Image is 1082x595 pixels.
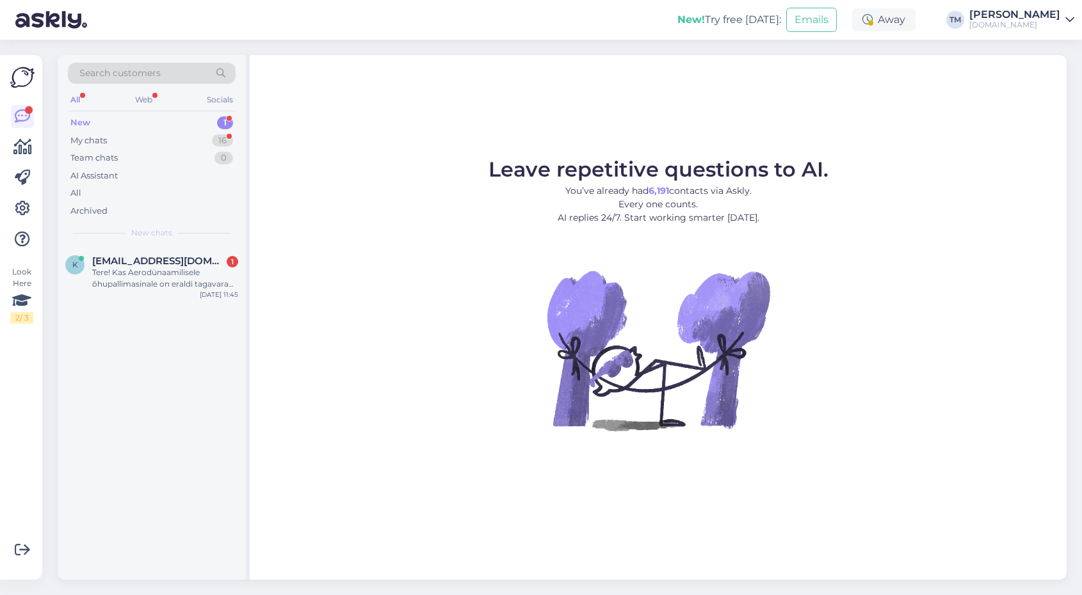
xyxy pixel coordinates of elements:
div: [DATE] 11:45 [200,290,238,299]
div: All [70,187,81,200]
p: You’ve already had contacts via Askly. Every one counts. AI replies 24/7. Start working smarter [... [489,184,828,225]
div: 1 [227,256,238,267]
div: My chats [70,134,107,147]
div: Look Here [10,266,33,324]
b: 6,191 [649,185,669,196]
div: Web [133,91,155,108]
div: Away [852,8,916,31]
div: New [70,116,90,129]
b: New! [677,13,705,26]
span: katlin.roosivali@gmail.com [92,255,225,267]
div: Team chats [70,152,118,164]
div: Socials [204,91,236,108]
div: Tere! Kas Aerodünaamilisele õhupallimasinale on eraldi tagavara õhupalle ka müügil? Meil on enamu... [92,267,238,290]
div: 1 [217,116,233,129]
a: [PERSON_NAME][DOMAIN_NAME] [969,10,1074,30]
div: [PERSON_NAME] [969,10,1060,20]
div: TM [946,11,964,29]
div: AI Assistant [70,170,118,182]
span: Leave repetitive questions to AI. [489,157,828,182]
span: New chats [131,227,172,239]
div: [DOMAIN_NAME] [969,20,1060,30]
span: k [72,260,78,269]
div: Archived [70,205,108,218]
div: Try free [DATE]: [677,12,781,28]
div: 16 [212,134,233,147]
button: Emails [786,8,837,32]
div: 0 [214,152,233,164]
img: Askly Logo [10,65,35,90]
span: Search customers [79,67,161,80]
img: No Chat active [543,235,773,465]
div: All [68,91,83,108]
div: 2 / 3 [10,312,33,324]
